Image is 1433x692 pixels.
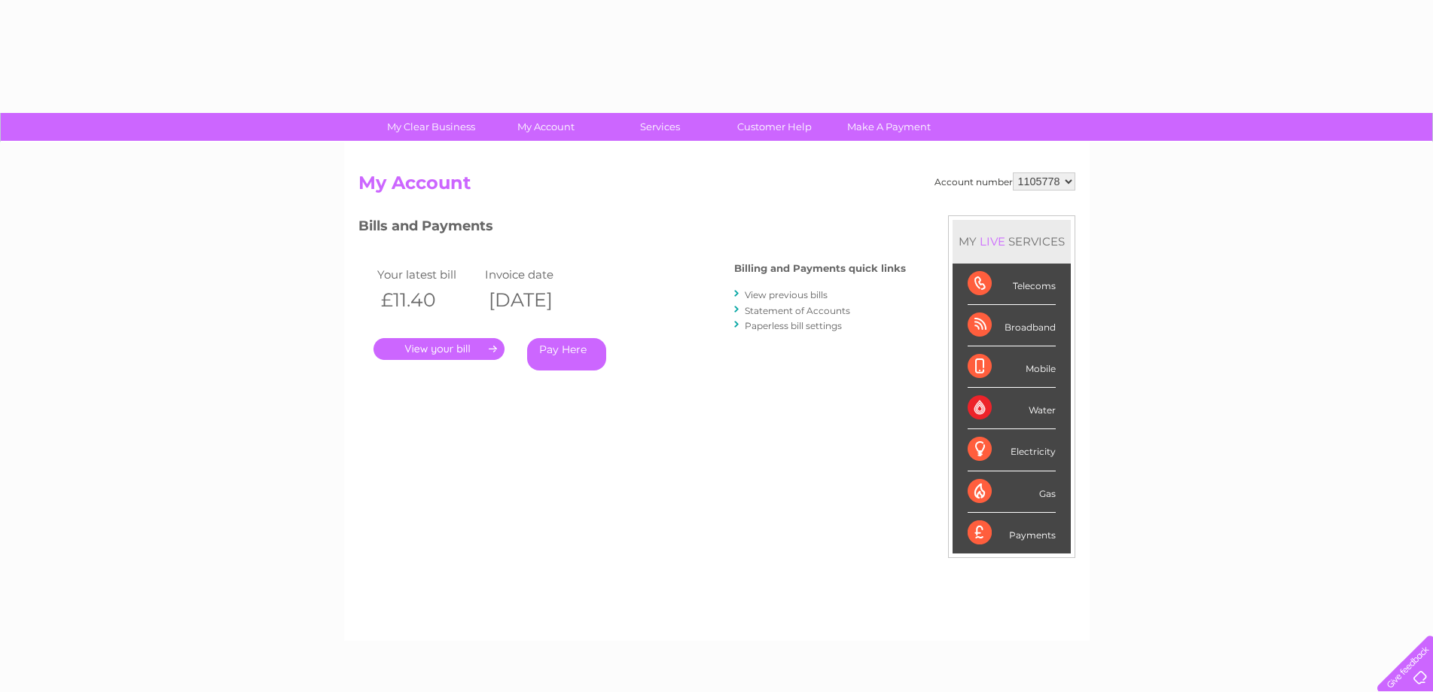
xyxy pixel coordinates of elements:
a: My Clear Business [369,113,493,141]
th: [DATE] [481,285,590,316]
div: Water [968,388,1056,429]
a: Customer Help [712,113,837,141]
div: Broadband [968,305,1056,346]
a: My Account [483,113,608,141]
th: £11.40 [373,285,482,316]
a: Statement of Accounts [745,305,850,316]
div: Payments [968,513,1056,553]
td: Your latest bill [373,264,482,285]
h3: Bills and Payments [358,215,906,242]
a: Services [598,113,722,141]
div: Account number [934,172,1075,191]
div: Electricity [968,429,1056,471]
div: MY SERVICES [953,220,1071,263]
td: Invoice date [481,264,590,285]
div: LIVE [977,234,1008,248]
div: Mobile [968,346,1056,388]
a: Pay Here [527,338,606,370]
a: Paperless bill settings [745,320,842,331]
a: . [373,338,505,360]
h2: My Account [358,172,1075,201]
div: Telecoms [968,264,1056,305]
div: Gas [968,471,1056,513]
h4: Billing and Payments quick links [734,263,906,274]
a: View previous bills [745,289,828,300]
a: Make A Payment [827,113,951,141]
